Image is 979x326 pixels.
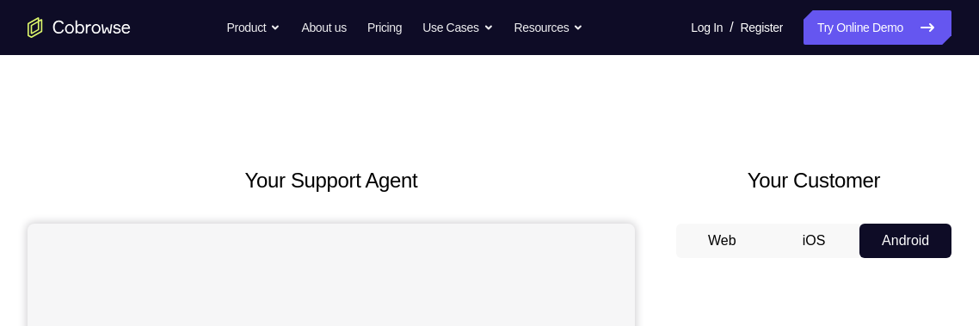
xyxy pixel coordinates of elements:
[422,10,493,45] button: Use Cases
[676,224,768,258] button: Web
[730,17,733,38] span: /
[301,10,346,45] a: About us
[227,10,281,45] button: Product
[691,10,723,45] a: Log In
[741,10,783,45] a: Register
[28,17,131,38] a: Go to the home page
[768,224,860,258] button: iOS
[676,165,951,196] h2: Your Customer
[804,10,951,45] a: Try Online Demo
[514,10,584,45] button: Resources
[859,224,951,258] button: Android
[28,165,635,196] h2: Your Support Agent
[367,10,402,45] a: Pricing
